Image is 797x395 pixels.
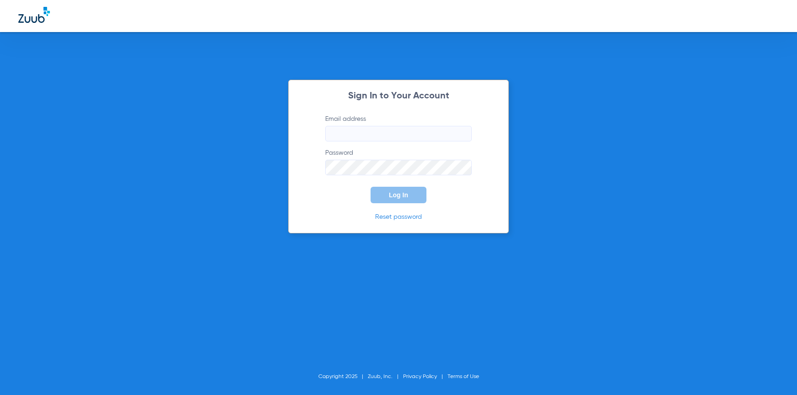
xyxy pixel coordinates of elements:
img: Zuub Logo [18,7,50,23]
input: Password [325,160,472,175]
span: Log In [389,191,408,199]
label: Password [325,148,472,175]
a: Reset password [375,214,422,220]
label: Email address [325,114,472,141]
button: Log In [371,187,426,203]
a: Terms of Use [448,374,479,379]
li: Copyright 2025 [318,372,368,381]
a: Privacy Policy [403,374,437,379]
input: Email address [325,126,472,141]
h2: Sign In to Your Account [311,92,486,101]
li: Zuub, Inc. [368,372,403,381]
